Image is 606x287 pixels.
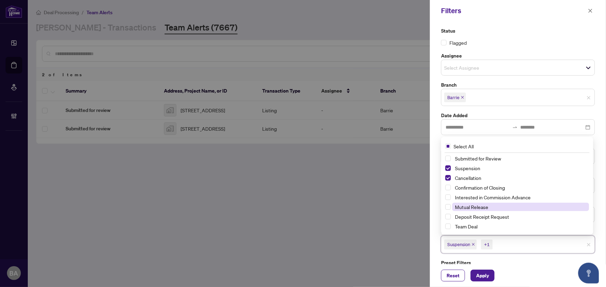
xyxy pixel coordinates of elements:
[578,263,599,284] button: Open asap
[484,241,490,248] div: +1
[444,240,477,249] span: Suspension
[455,194,531,200] span: Interested in Commission Advance
[445,185,451,190] span: Select Confirmation of Closing
[441,6,586,16] div: Filters
[445,194,451,200] span: Select Interested in Commission Advance
[445,224,451,229] span: Select Team Deal
[455,204,488,210] span: Mutual Release
[441,112,595,119] label: Date Added
[441,27,595,35] label: Status
[472,243,475,246] span: close
[441,259,595,267] label: Preset Filters
[455,165,480,171] span: Suspension
[452,203,589,211] span: Mutual Release
[455,214,509,220] span: Deposit Receipt Request
[445,204,451,210] span: Select Mutual Release
[444,93,466,102] span: Barrie
[452,222,589,231] span: Team Deal
[447,270,459,281] span: Reset
[441,270,465,281] button: Reset
[447,241,470,248] span: Suspension
[512,124,518,130] span: to
[476,270,489,281] span: Apply
[587,96,591,100] span: close
[455,184,505,191] span: Confirmation of Closing
[445,165,451,171] span: Select Suspension
[445,175,451,181] span: Select Cancellation
[452,154,589,163] span: Submitted for Review
[451,142,476,150] span: Select All
[447,94,459,101] span: Barrie
[471,270,495,281] button: Apply
[512,124,518,130] span: swap-right
[452,174,589,182] span: Cancellation
[455,175,481,181] span: Cancellation
[441,52,595,60] label: Assignee
[445,214,451,219] span: Select Deposit Receipt Request
[452,212,589,221] span: Deposit Receipt Request
[461,96,464,99] span: close
[588,8,593,13] span: close
[441,81,595,89] label: Branch
[445,156,451,161] span: Select Submitted for Review
[449,39,467,46] span: Flagged
[452,164,589,172] span: Suspension
[455,155,501,162] span: Submitted for Review
[452,193,589,201] span: Interested in Commission Advance
[455,223,478,229] span: Team Deal
[587,243,591,247] span: close
[452,183,589,192] span: Confirmation of Closing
